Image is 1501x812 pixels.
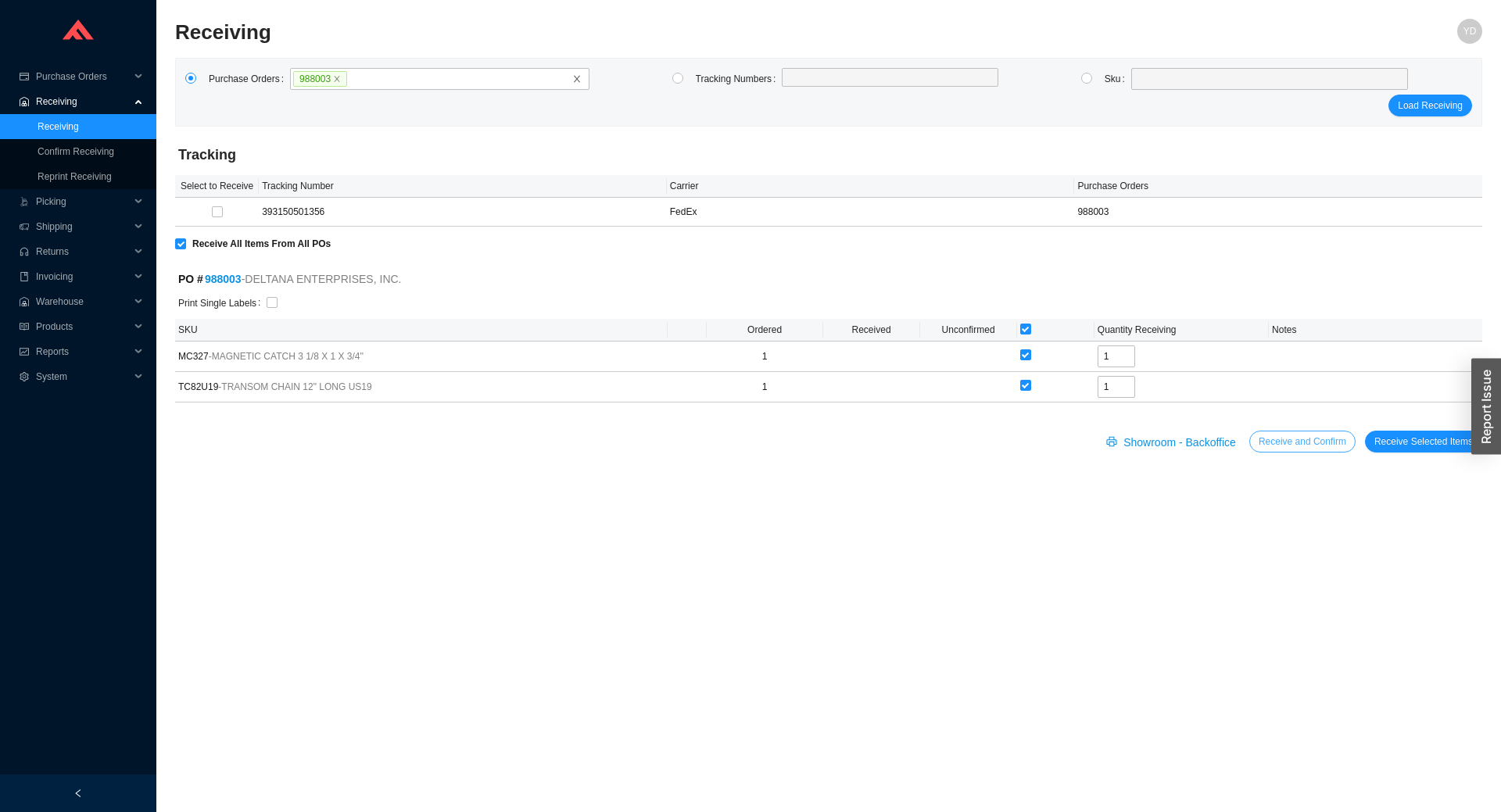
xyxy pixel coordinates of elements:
span: System [36,364,130,389]
label: Print Single Labels [178,292,267,314]
span: - DELTANA ENTERPRISES, INC. [242,270,402,288]
strong: Receive All Items From All POs [192,238,331,249]
a: Reprint Receiving [38,171,112,182]
span: - MAGNETIC CATCH 3 1/8 X 1 X 3/4'' [209,351,364,362]
th: Ordered [707,319,823,342]
span: read [19,322,30,331]
td: 393150501356 [259,198,667,227]
th: Notes [1269,319,1482,342]
button: Receive and Confirm [1249,431,1356,453]
span: Receiving [36,89,130,114]
span: close [333,75,341,83]
span: left [73,789,83,798]
td: 1 [707,342,823,372]
span: Products [36,314,130,339]
span: - TRANSOM CHAIN 12" LONG US19 [218,381,371,392]
td: FedEx [667,198,1075,227]
th: Quantity Receiving [1094,319,1269,342]
label: Sku [1105,68,1131,90]
span: Receive and Confirm [1259,434,1346,449]
th: Carrier [667,175,1075,198]
label: Tracking Numbers [696,68,783,90]
strong: PO # [178,273,242,285]
button: Load Receiving [1388,95,1472,116]
span: Picking [36,189,130,214]
th: Tracking Number [259,175,667,198]
span: Returns [36,239,130,264]
span: close [572,74,582,84]
th: Select to Receive [175,175,259,198]
h4: Tracking [178,145,1479,165]
span: Invoicing [36,264,130,289]
a: 988003 [205,273,242,285]
span: fund [19,347,30,356]
span: 988003 [293,71,347,87]
th: SKU [175,319,668,342]
span: Load Receiving [1398,98,1463,113]
span: Warehouse [36,289,130,314]
span: printer [1106,436,1120,449]
h2: Receiving [175,19,1155,46]
span: book [19,272,30,281]
span: credit-card [19,72,30,81]
th: Received [823,319,920,342]
span: setting [19,372,30,381]
td: 988003 [1074,198,1482,227]
span: TC82U19 [178,379,569,395]
span: Showroom - Backoffice [1123,434,1236,452]
th: Unconfirmed [920,319,1017,342]
span: Shipping [36,214,130,239]
input: 988003closeclose [348,70,359,88]
button: Receive Selected Items [1365,431,1482,453]
td: 1 [707,372,823,402]
th: Purchase Orders [1074,175,1482,198]
a: Receiving [38,121,79,132]
span: customer-service [19,247,30,256]
a: Confirm Receiving [38,146,114,157]
span: YD [1463,19,1477,44]
span: Purchase Orders [36,64,130,89]
label: Purchase Orders [209,68,290,90]
button: printerShowroom - Backoffice [1097,431,1249,453]
span: MC327 [178,349,569,364]
span: Receive Selected Items [1374,434,1473,449]
span: Reports [36,339,130,364]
